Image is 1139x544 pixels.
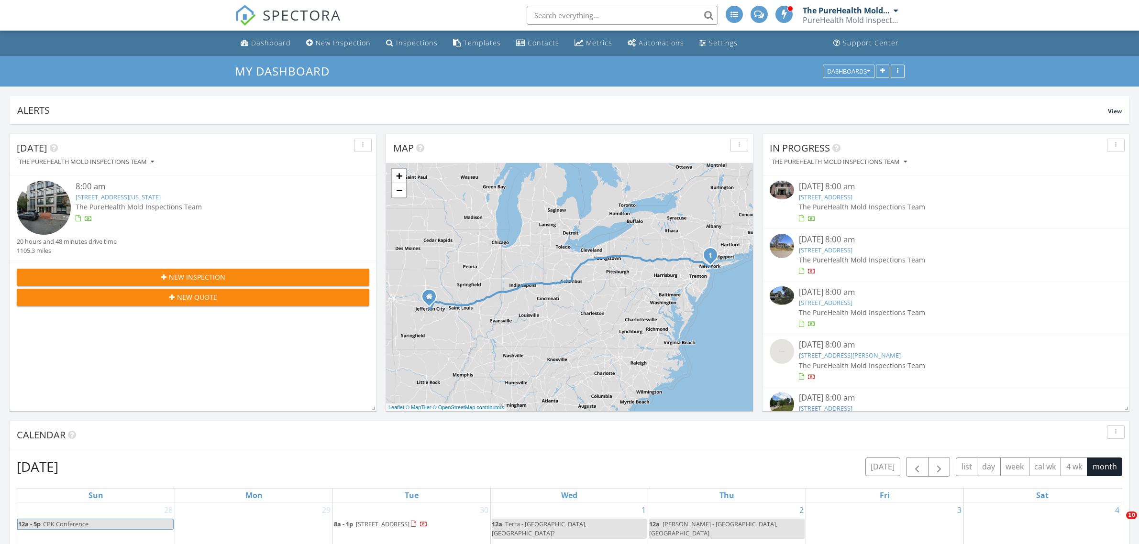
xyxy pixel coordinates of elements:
[586,38,612,47] div: Metrics
[76,193,161,201] a: [STREET_ADDRESS][US_STATE]
[1087,457,1122,476] button: month
[382,34,442,52] a: Inspections
[1000,457,1029,476] button: week
[17,269,369,286] button: New Inspection
[320,502,332,518] a: Go to September 29, 2025
[823,65,874,78] button: Dashboards
[1126,511,1137,519] span: 10
[433,404,504,410] a: © OpenStreetMap contributors
[640,502,648,518] a: Go to October 1, 2025
[17,141,47,154] span: [DATE]
[639,38,684,47] div: Automations
[770,339,794,363] img: streetview
[928,457,951,477] button: Next month
[392,183,406,197] a: Zoom out
[865,457,900,476] button: [DATE]
[334,519,489,530] a: 8a - 1p [STREET_ADDRESS]
[799,234,1093,246] div: [DATE] 8:00 am
[76,202,202,211] span: The PureHealth Mold Inspections Team
[406,404,431,410] a: © MapTiler
[17,104,1108,117] div: Alerts
[17,237,117,246] div: 20 hours and 48 minutes drive time
[770,156,909,169] button: The PureHealth Mold Inspections Team
[464,38,501,47] div: Templates
[237,34,295,52] a: Dashboard
[393,141,414,154] span: Map
[17,428,66,441] span: Calendar
[799,308,925,317] span: The PureHealth Mold Inspections Team
[829,34,903,52] a: Support Center
[956,457,977,476] button: list
[906,457,929,477] button: Previous month
[1029,457,1062,476] button: cal wk
[235,5,256,26] img: The Best Home Inspection Software - Spectora
[770,181,1122,223] a: [DATE] 8:00 am [STREET_ADDRESS] The PureHealth Mold Inspections Team
[977,457,1001,476] button: day
[17,289,369,306] button: New Quote
[492,520,502,528] span: 12a
[512,34,563,52] a: Contacts
[718,489,736,502] a: Thursday
[162,502,175,518] a: Go to September 28, 2025
[799,298,852,307] a: [STREET_ADDRESS]
[799,181,1093,193] div: [DATE] 8:00 am
[799,392,1093,404] div: [DATE] 8:00 am
[559,489,579,502] a: Wednesday
[696,34,741,52] a: Settings
[17,181,71,235] img: streetview
[235,63,338,79] a: My Dashboard
[169,272,225,282] span: New Inspection
[76,181,340,193] div: 8:00 am
[799,286,1093,298] div: [DATE] 8:00 am
[19,159,154,165] div: The PureHealth Mold Inspections Team
[243,489,265,502] a: Monday
[403,489,420,502] a: Tuesday
[334,520,353,528] span: 8a - 1p
[770,181,794,199] img: 9175066%2Fcover_photos%2F2kgaYfefqsXuMkqIYaH4%2Fsmall.jpg
[770,234,1122,276] a: [DATE] 8:00 am [STREET_ADDRESS] The PureHealth Mold Inspections Team
[87,489,105,502] a: Sunday
[708,252,712,259] i: 1
[263,5,341,25] span: SPECTORA
[17,181,369,255] a: 8:00 am [STREET_ADDRESS][US_STATE] The PureHealth Mold Inspections Team 20 hours and 48 minutes d...
[770,141,830,154] span: In Progress
[316,38,371,47] div: New Inspection
[1034,489,1051,502] a: Saturday
[772,159,907,165] div: The PureHealth Mold Inspections Team
[478,502,490,518] a: Go to September 30, 2025
[251,38,291,47] div: Dashboard
[799,255,925,264] span: The PureHealth Mold Inspections Team
[624,34,688,52] a: Automations (Basic)
[388,404,404,410] a: Leaflet
[177,292,217,302] span: New Quote
[803,15,898,25] div: PureHealth Mold Inspections
[799,404,852,413] a: [STREET_ADDRESS]
[649,520,777,537] span: [PERSON_NAME] - [GEOGRAPHIC_DATA], [GEOGRAPHIC_DATA]
[396,38,438,47] div: Inspections
[1108,107,1122,115] span: View
[235,13,341,33] a: SPECTORA
[492,520,586,537] span: Terra - [GEOGRAPHIC_DATA], [GEOGRAPHIC_DATA]?
[527,6,718,25] input: Search everything...
[1113,502,1121,518] a: Go to October 4, 2025
[803,6,891,15] div: The PureHealth Mold Inspections Team
[17,457,58,476] h2: [DATE]
[709,38,738,47] div: Settings
[797,502,806,518] a: Go to October 2, 2025
[770,392,1122,435] a: [DATE] 8:00 am [STREET_ADDRESS] The PureHealth Mold Inspections Team
[43,520,88,528] span: CPK Conference
[429,296,435,302] div: 1436 Briar Village Ct, Jefferson City MO 65109
[449,34,505,52] a: Templates
[392,169,406,183] a: Zoom in
[356,520,409,528] span: [STREET_ADDRESS]
[17,156,156,169] button: The PureHealth Mold Inspections Team
[799,202,925,211] span: The PureHealth Mold Inspections Team
[955,502,963,518] a: Go to October 3, 2025
[302,34,375,52] a: New Inspection
[799,246,852,254] a: [STREET_ADDRESS]
[770,339,1122,381] a: [DATE] 8:00 am [STREET_ADDRESS][PERSON_NAME] The PureHealth Mold Inspections Team
[799,339,1093,351] div: [DATE] 8:00 am
[799,351,901,359] a: [STREET_ADDRESS][PERSON_NAME]
[528,38,559,47] div: Contacts
[1061,457,1087,476] button: 4 wk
